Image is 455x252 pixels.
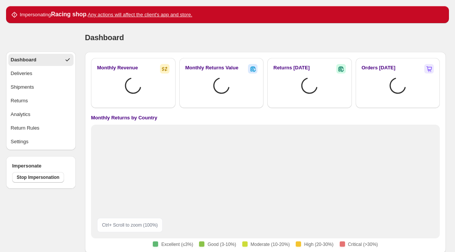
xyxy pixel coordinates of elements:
div: Analytics [11,111,30,118]
h2: Returns [DATE] [273,64,310,72]
h2: Monthly Returns Value [185,64,238,72]
div: Returns [11,97,28,105]
strong: Racing shop [51,11,86,17]
div: Ctrl + Scroll to zoom ( 100 %) [97,218,163,232]
span: Stop Impersonation [17,174,60,180]
button: Deliveries [8,67,74,80]
h4: Impersonate [12,162,70,170]
h2: Orders [DATE] [362,64,395,72]
button: Stop Impersonation [12,172,64,183]
button: Shipments [8,81,74,93]
span: Critical (>30%) [348,241,378,247]
div: Shipments [11,83,34,91]
span: Good (3-10%) [207,241,236,247]
button: Dashboard [8,54,74,66]
u: Any actions will affect the client's app and store. [88,12,192,17]
button: Returns [8,95,74,107]
div: Return Rules [11,124,39,132]
span: Moderate (10-20%) [251,241,290,247]
div: Settings [11,138,28,146]
div: Deliveries [11,70,32,77]
button: Analytics [8,108,74,121]
span: Excellent (≤3%) [161,241,193,247]
span: Dashboard [85,33,124,42]
button: Return Rules [8,122,74,134]
div: Dashboard [11,56,36,64]
p: Impersonating . [20,11,192,19]
button: Settings [8,136,74,148]
h4: Monthly Returns by Country [91,114,157,122]
h2: Monthly Revenue [97,64,138,72]
span: High (20-30%) [304,241,333,247]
